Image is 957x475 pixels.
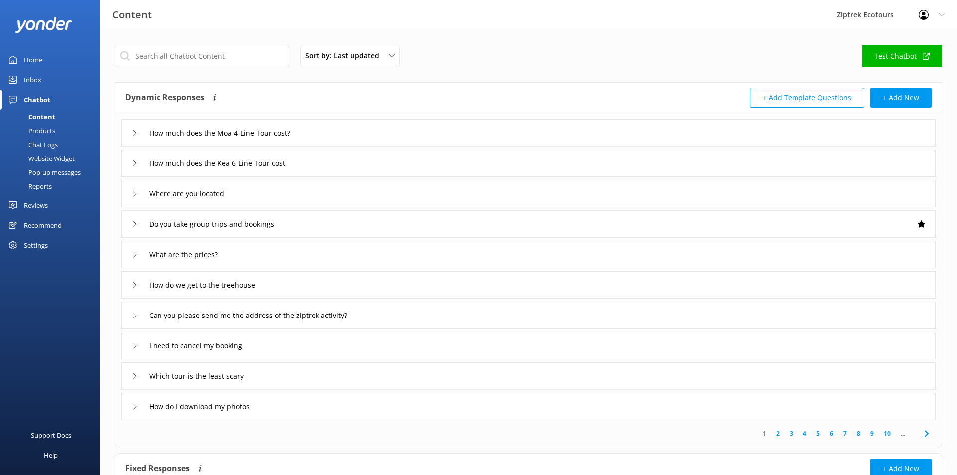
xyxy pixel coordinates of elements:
[115,45,289,67] input: Search all Chatbot Content
[771,429,785,438] a: 2
[24,90,50,110] div: Chatbot
[6,110,100,124] a: Content
[24,215,62,235] div: Recommend
[785,429,798,438] a: 3
[6,138,100,152] a: Chat Logs
[24,50,42,70] div: Home
[870,88,932,108] button: + Add New
[896,429,910,438] span: ...
[112,7,152,23] h3: Content
[31,425,71,445] div: Support Docs
[879,429,896,438] a: 10
[305,50,385,61] span: Sort by: Last updated
[825,429,838,438] a: 6
[44,445,58,465] div: Help
[125,88,204,108] h4: Dynamic Responses
[798,429,811,438] a: 4
[6,110,55,124] div: Content
[6,138,58,152] div: Chat Logs
[865,429,879,438] a: 9
[6,165,81,179] div: Pop-up messages
[6,179,52,193] div: Reports
[852,429,865,438] a: 8
[6,165,100,179] a: Pop-up messages
[24,70,41,90] div: Inbox
[6,124,100,138] a: Products
[6,124,55,138] div: Products
[758,429,771,438] a: 1
[811,429,825,438] a: 5
[838,429,852,438] a: 7
[24,235,48,255] div: Settings
[15,17,72,33] img: yonder-white-logo.png
[750,88,864,108] button: + Add Template Questions
[6,152,100,165] a: Website Widget
[6,179,100,193] a: Reports
[24,195,48,215] div: Reviews
[862,45,942,67] a: Test Chatbot
[6,152,75,165] div: Website Widget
